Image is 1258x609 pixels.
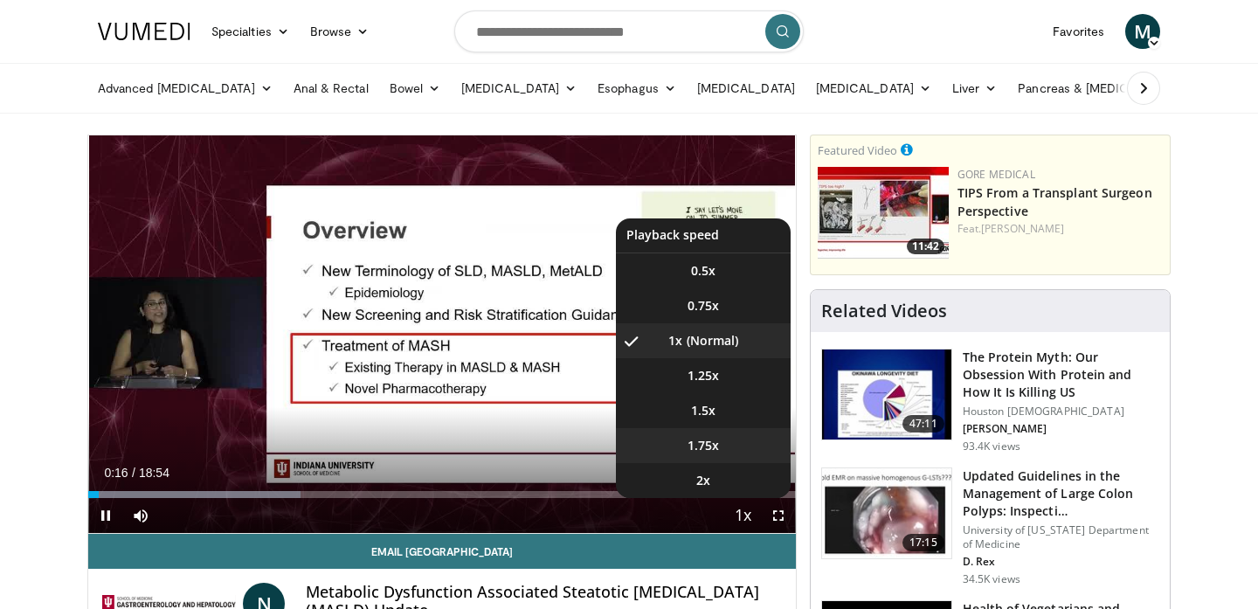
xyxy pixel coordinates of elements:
[963,422,1159,436] p: [PERSON_NAME]
[957,167,1035,182] a: Gore Medical
[454,10,804,52] input: Search topics, interventions
[1125,14,1160,49] a: M
[902,415,944,433] span: 47:11
[963,349,1159,401] h3: The Protein Myth: Our Obsession With Protein and How It Is Killing US
[957,221,1163,237] div: Feat.
[805,71,942,106] a: [MEDICAL_DATA]
[818,167,949,259] a: 11:42
[821,301,947,322] h4: Related Videos
[822,468,951,559] img: dfcfcb0d-b871-4e1a-9f0c-9f64970f7dd8.150x105_q85_crop-smart_upscale.jpg
[668,332,682,349] span: 1x
[726,498,761,533] button: Playback Rate
[691,402,715,419] span: 1.5x
[587,71,687,106] a: Esophagus
[963,523,1159,551] p: University of [US_STATE] Department of Medicine
[451,71,587,106] a: [MEDICAL_DATA]
[963,572,1020,586] p: 34.5K views
[963,555,1159,569] p: D. Rex
[696,472,710,489] span: 2x
[123,498,158,533] button: Mute
[688,437,719,454] span: 1.75x
[822,349,951,440] img: b7b8b05e-5021-418b-a89a-60a270e7cf82.150x105_q85_crop-smart_upscale.jpg
[379,71,451,106] a: Bowel
[688,367,719,384] span: 1.25x
[201,14,300,49] a: Specialties
[132,466,135,480] span: /
[88,498,123,533] button: Pause
[283,71,379,106] a: Anal & Rectal
[963,467,1159,520] h3: Updated Guidelines in the Management of Large Colon Polyps: Inspecti…
[1007,71,1212,106] a: Pancreas & [MEDICAL_DATA]
[942,71,1007,106] a: Liver
[981,221,1064,236] a: [PERSON_NAME]
[688,297,719,315] span: 0.75x
[963,439,1020,453] p: 93.4K views
[88,135,796,534] video-js: Video Player
[87,71,283,106] a: Advanced [MEDICAL_DATA]
[761,498,796,533] button: Fullscreen
[818,167,949,259] img: 4003d3dc-4d84-4588-a4af-bb6b84f49ae6.150x105_q85_crop-smart_upscale.jpg
[821,467,1159,586] a: 17:15 Updated Guidelines in the Management of Large Colon Polyps: Inspecti… University of [US_STA...
[818,142,897,158] small: Featured Video
[139,466,169,480] span: 18:54
[907,239,944,254] span: 11:42
[691,262,715,280] span: 0.5x
[957,184,1152,219] a: TIPS From a Transplant Surgeon Perspective
[88,534,796,569] a: Email [GEOGRAPHIC_DATA]
[98,23,190,40] img: VuMedi Logo
[300,14,380,49] a: Browse
[821,349,1159,453] a: 47:11 The Protein Myth: Our Obsession With Protein and How It Is Killing US Houston [DEMOGRAPHIC_...
[1042,14,1115,49] a: Favorites
[104,466,128,480] span: 0:16
[902,534,944,551] span: 17:15
[88,491,796,498] div: Progress Bar
[963,405,1159,419] p: Houston [DEMOGRAPHIC_DATA]
[687,71,805,106] a: [MEDICAL_DATA]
